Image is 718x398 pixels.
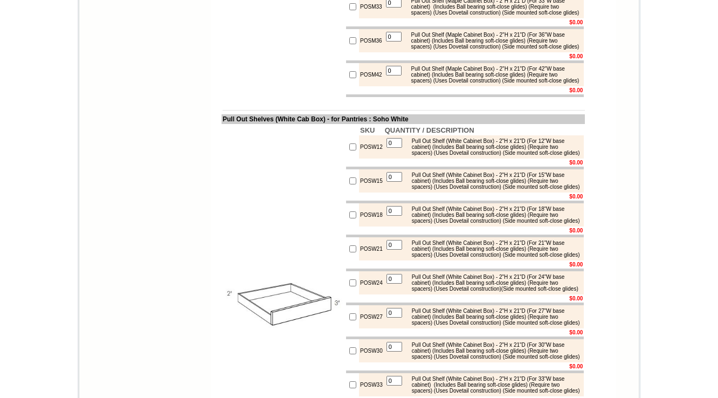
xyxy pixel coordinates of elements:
td: POSW18 [359,203,384,227]
td: POSM42 [359,63,383,86]
td: POSW33 [359,373,384,396]
b: $0.00 [569,262,583,267]
div: Pull Out Shelf (White Cabinet Box) - 2"H x 21"D (For 27"W base cabinet) (Includes Ball bearing so... [406,308,582,326]
td: POSW21 [359,237,384,260]
div: Pull Out Shelf (White Cabinet Box) - 2"H x 21"D (For 30"W base cabinet) (Includes Ball bearing so... [406,342,582,360]
td: POSW27 [359,305,384,328]
td: POSM36 [359,29,383,52]
b: $0.00 [569,194,583,200]
img: spacer.gif [57,30,58,31]
body: Alpha channel not supported: images/W0936_cnc_2.1.jpg.png [4,4,109,33]
img: spacer.gif [125,30,127,31]
b: $0.00 [569,87,583,93]
b: $0.00 [569,296,583,301]
img: spacer.gif [27,30,29,31]
div: Pull Out Shelf (White Cabinet Box) - 2"H x 21"D (For 15"W base cabinet) (Includes Ball bearing so... [406,172,582,190]
div: Pull Out Shelf (Maple Cabinet Box) - 2"H x 21"D (For 42"W base cabinet) (Includes Ball bearing so... [406,66,582,84]
td: POSW24 [359,271,384,294]
b: SKU [360,126,375,134]
td: Pull Out Shelves (White Cab Box) - for Pantries : Soho White [222,114,585,124]
div: Pull Out Shelf (White Cabinet Box) - 2"H x 21"D (For 24"W base cabinet) (Includes Ball bearing so... [406,274,582,292]
div: Pull Out Shelf (White Cabinet Box) - 2"H x 21"D (For 21"W base cabinet) (Includes Ball bearing so... [406,240,582,258]
td: POSW12 [359,135,384,159]
img: spacer.gif [183,30,185,31]
div: Pull Out Shelf (White Cabinet Box) - 2"H x 21"D (For 33"W base cabinet) (Includes Ball bearing so... [406,376,582,394]
div: Pull Out Shelf (Maple Cabinet Box) - 2"H x 21"D (For 36"W base cabinet) (Includes Ball bearing so... [406,32,582,50]
div: Pull Out Shelf (White Cabinet Box) - 2"H x 21"D (For 12"W base cabinet) (Includes Ball bearing so... [406,138,582,156]
img: spacer.gif [154,30,156,31]
img: Pull Out Shelves (White Cab Box) - for Pantries [223,243,344,364]
b: QUANTITY / DESCRIPTION [385,126,474,134]
td: Alabaster Shaker [29,49,57,60]
b: $0.00 [569,330,583,335]
b: $0.00 [569,363,583,369]
td: Bellmonte Maple [185,49,212,60]
img: spacer.gif [91,30,93,31]
td: POSW30 [359,339,384,362]
td: Beachwood Oak Shaker [156,49,183,61]
b: $0.00 [569,53,583,59]
div: Pull Out Shelf (White Cabinet Box) - 2"H x 21"D (For 18"W base cabinet) (Includes Ball bearing so... [406,206,582,224]
td: [PERSON_NAME] White Shaker [93,49,126,61]
b: FPDF error: [4,4,51,13]
b: $0.00 [569,19,583,25]
td: [PERSON_NAME] Yellow Walnut [58,49,91,61]
td: Baycreek Gray [127,49,154,60]
b: $0.00 [569,228,583,234]
b: $0.00 [569,160,583,166]
td: POSW15 [359,169,384,193]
